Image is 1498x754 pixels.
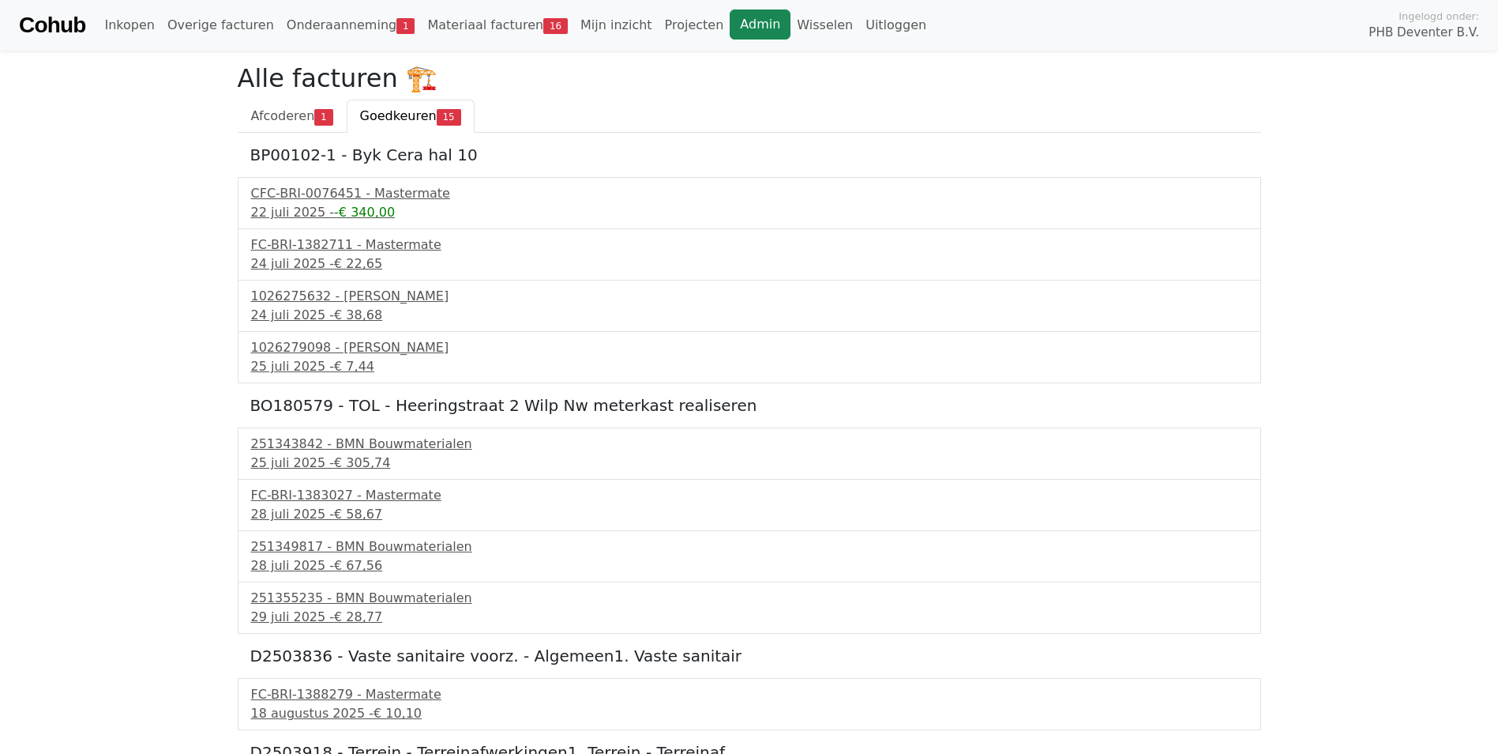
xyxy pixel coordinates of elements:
span: PHB Deventer B.V. [1368,24,1479,42]
a: Materiaal facturen16 [421,9,574,41]
a: FC-BRI-1388279 - Mastermate18 augustus 2025 -€ 10,10 [251,685,1248,723]
div: 28 juli 2025 - [251,505,1248,524]
h5: BP00102-1 - Byk Cera hal 10 [250,145,1248,164]
div: 24 juli 2025 - [251,306,1248,325]
div: 18 augustus 2025 - [251,704,1248,723]
span: 15 [437,109,461,125]
a: Onderaanneming1 [280,9,422,41]
div: FC-BRI-1382711 - Mastermate [251,236,1248,254]
a: Projecten [659,9,730,41]
a: FC-BRI-1383027 - Mastermate28 juli 2025 -€ 58,67 [251,486,1248,524]
span: € 7,44 [334,359,374,374]
a: FC-BRI-1382711 - Mastermate24 juli 2025 -€ 22,65 [251,236,1248,273]
div: CFC-BRI-0076451 - Mastermate [251,184,1248,203]
a: 251349817 - BMN Bouwmaterialen28 juli 2025 -€ 67,56 [251,537,1248,575]
span: 1 [314,109,332,125]
div: 28 juli 2025 - [251,556,1248,575]
a: Wisselen [790,9,859,41]
span: 16 [543,18,568,34]
div: 1026279098 - [PERSON_NAME] [251,338,1248,357]
span: € 38,68 [334,307,382,322]
div: 25 juli 2025 - [251,454,1248,473]
a: Goedkeuren15 [347,100,475,133]
div: 24 juli 2025 - [251,254,1248,273]
div: 22 juli 2025 - [251,203,1248,222]
a: 251343842 - BMN Bouwmaterialen25 juli 2025 -€ 305,74 [251,435,1248,473]
div: 251355235 - BMN Bouwmaterialen [251,589,1248,608]
a: 1026275632 - [PERSON_NAME]24 juli 2025 -€ 38,68 [251,287,1248,325]
a: Uitloggen [859,9,933,41]
a: 251355235 - BMN Bouwmaterialen29 juli 2025 -€ 28,77 [251,589,1248,627]
span: Afcoderen [251,108,315,123]
h2: Alle facturen 🏗️ [238,63,1261,93]
a: Overige facturen [161,9,280,41]
a: Mijn inzicht [574,9,659,41]
span: € 67,56 [334,558,382,573]
a: Afcoderen1 [238,100,347,133]
a: Cohub [19,6,85,44]
div: 29 juli 2025 - [251,608,1248,627]
div: 251343842 - BMN Bouwmaterialen [251,435,1248,454]
a: CFC-BRI-0076451 - Mastermate22 juli 2025 --€ 340,00 [251,184,1248,222]
div: 251349817 - BMN Bouwmaterialen [251,537,1248,556]
span: € 28,77 [334,609,382,624]
span: € 22,65 [334,256,382,271]
div: 1026275632 - [PERSON_NAME] [251,287,1248,306]
a: Inkopen [98,9,160,41]
span: Goedkeuren [360,108,437,123]
div: FC-BRI-1388279 - Mastermate [251,685,1248,704]
span: -€ 340,00 [334,205,395,220]
span: € 305,74 [334,455,390,470]
h5: D2503836 - Vaste sanitaire voorz. - Algemeen1. Vaste sanitair [250,647,1248,665]
div: FC-BRI-1383027 - Mastermate [251,486,1248,505]
a: Admin [730,9,790,40]
div: 25 juli 2025 - [251,357,1248,376]
span: Ingelogd onder: [1399,9,1479,24]
h5: BO180579 - TOL - Heeringstraat 2 Wilp Nw meterkast realiseren [250,396,1248,415]
a: 1026279098 - [PERSON_NAME]25 juli 2025 -€ 7,44 [251,338,1248,376]
span: 1 [396,18,415,34]
span: € 10,10 [374,706,422,721]
span: € 58,67 [334,507,382,522]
